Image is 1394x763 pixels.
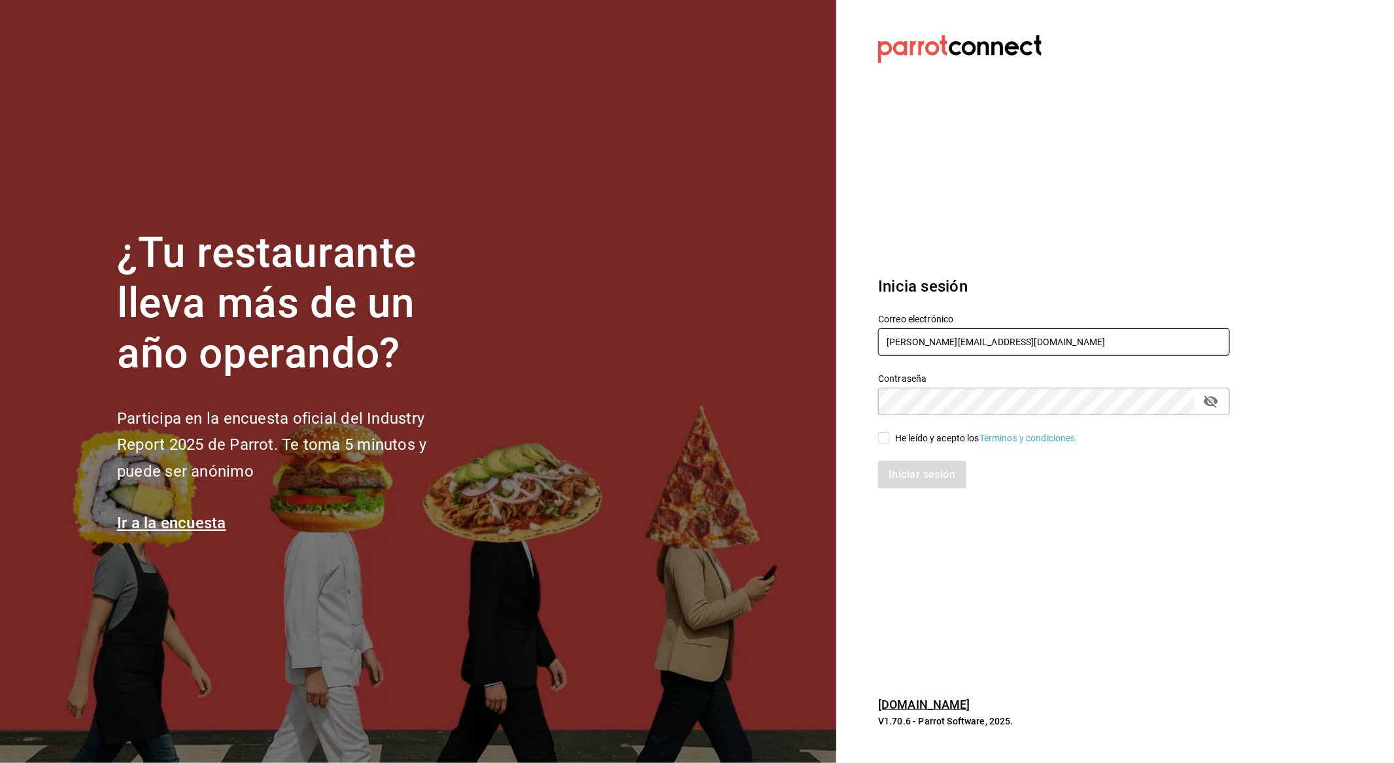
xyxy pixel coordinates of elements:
a: Ir a la encuesta [117,514,226,532]
p: V1.70.6 - Parrot Software, 2025. [878,715,1230,728]
label: Contraseña [878,375,1230,384]
h1: ¿Tu restaurante lleva más de un año operando? [117,228,470,379]
div: He leído y acepto los [895,432,1078,445]
label: Correo electrónico [878,315,1230,324]
h3: Inicia sesión [878,275,1230,298]
h2: Participa en la encuesta oficial del Industry Report 2025 de Parrot. Te toma 5 minutos y puede se... [117,405,470,485]
a: [DOMAIN_NAME] [878,698,970,711]
button: passwordField [1200,390,1222,413]
input: Ingresa tu correo electrónico [878,328,1230,356]
a: Términos y condiciones. [979,433,1078,443]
